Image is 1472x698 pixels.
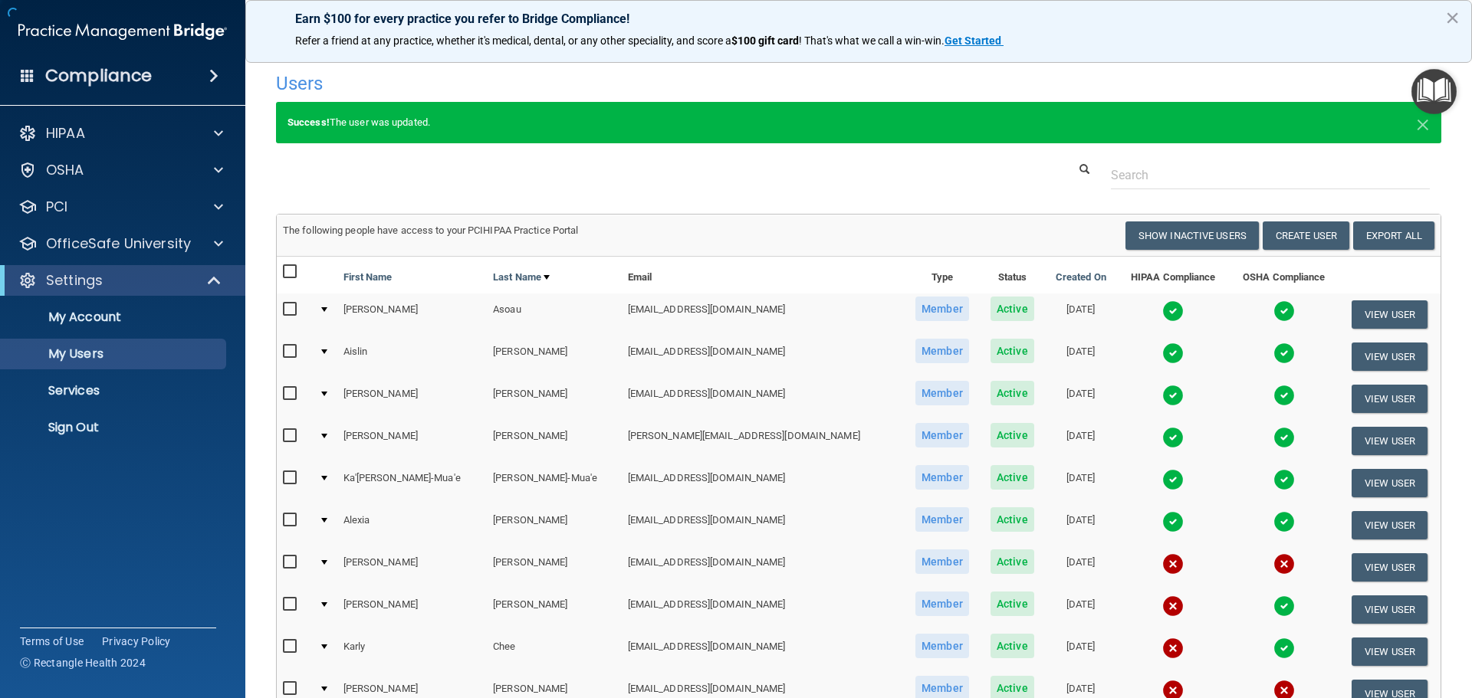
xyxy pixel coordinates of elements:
[1044,588,1117,631] td: [DATE]
[295,11,1422,26] p: Earn $100 for every practice you refer to Bridge Compliance!
[1273,385,1295,406] img: tick.e7d51cea.svg
[1056,268,1106,287] a: Created On
[915,549,969,574] span: Member
[1162,553,1184,575] img: cross.ca9f0e7f.svg
[287,116,330,128] strong: Success!
[1044,631,1117,673] td: [DATE]
[337,378,488,420] td: [PERSON_NAME]
[622,336,905,378] td: [EMAIL_ADDRESS][DOMAIN_NAME]
[915,423,969,447] span: Member
[1162,469,1184,490] img: tick.e7d51cea.svg
[915,339,969,363] span: Member
[980,257,1044,293] th: Status
[622,546,905,588] td: [EMAIL_ADDRESS][DOMAIN_NAME]
[1273,553,1295,575] img: cross.ca9f0e7f.svg
[1162,511,1184,533] img: tick.e7d51cea.svg
[1352,469,1428,497] button: View User
[46,271,103,290] p: Settings
[1044,336,1117,378] td: [DATE]
[1273,637,1295,659] img: tick.e7d51cea.svg
[622,504,905,546] td: [EMAIL_ADDRESS][DOMAIN_NAME]
[1352,342,1428,371] button: View User
[10,420,219,435] p: Sign Out
[1044,378,1117,420] td: [DATE]
[18,161,223,179] a: OSHA
[1162,637,1184,659] img: cross.ca9f0e7f.svg
[799,34,945,47] span: ! That's what we call a win-win.
[622,420,905,462] td: [PERSON_NAME][EMAIL_ADDRESS][DOMAIN_NAME]
[991,549,1034,574] span: Active
[622,588,905,631] td: [EMAIL_ADDRESS][DOMAIN_NAME]
[45,65,152,87] h4: Compliance
[991,634,1034,658] span: Active
[1273,427,1295,448] img: tick.e7d51cea.svg
[1263,221,1349,250] button: Create User
[1416,113,1430,132] button: Close
[1044,504,1117,546] td: [DATE]
[46,124,85,143] p: HIPAA
[915,634,969,658] span: Member
[487,631,622,673] td: Chee
[283,224,579,236] span: The following people have access to your PCIHIPAA Practice Portal
[1352,300,1428,329] button: View User
[20,634,84,649] a: Terms of Use
[1352,595,1428,624] button: View User
[18,16,227,47] img: PMB logo
[991,507,1034,532] span: Active
[991,591,1034,616] span: Active
[622,257,905,293] th: Email
[487,378,622,420] td: [PERSON_NAME]
[991,465,1034,490] span: Active
[1044,546,1117,588] td: [DATE]
[487,462,622,504] td: [PERSON_NAME]-Mua'e
[1044,420,1117,462] td: [DATE]
[915,465,969,490] span: Member
[915,507,969,532] span: Member
[622,462,905,504] td: [EMAIL_ADDRESS][DOMAIN_NAME]
[1044,293,1117,336] td: [DATE]
[915,297,969,321] span: Member
[1416,107,1430,138] span: ×
[337,420,488,462] td: [PERSON_NAME]
[1352,385,1428,413] button: View User
[1273,300,1295,322] img: tick.e7d51cea.svg
[1353,221,1434,250] a: Export All
[337,336,488,378] td: Aislin
[904,257,980,293] th: Type
[102,634,171,649] a: Privacy Policy
[18,234,223,253] a: OfficeSafe University
[1352,511,1428,539] button: View User
[337,504,488,546] td: Alexia
[493,268,550,287] a: Last Name
[915,381,969,405] span: Member
[10,383,219,398] p: Services
[46,198,67,216] p: PCI
[991,423,1034,447] span: Active
[1162,595,1184,617] img: cross.ca9f0e7f.svg
[1162,342,1184,364] img: tick.e7d51cea.svg
[487,588,622,631] td: [PERSON_NAME]
[1117,257,1229,293] th: HIPAA Compliance
[18,271,222,290] a: Settings
[1125,221,1259,250] button: Show Inactive Users
[487,336,622,378] td: [PERSON_NAME]
[1111,161,1430,189] input: Search
[1273,595,1295,617] img: tick.e7d51cea.svg
[1411,69,1457,114] button: Open Resource Center
[337,588,488,631] td: [PERSON_NAME]
[487,420,622,462] td: [PERSON_NAME]
[1273,511,1295,533] img: tick.e7d51cea.svg
[487,504,622,546] td: [PERSON_NAME]
[20,655,146,670] span: Ⓒ Rectangle Health 2024
[295,34,731,47] span: Refer a friend at any practice, whether it's medical, dental, or any other speciality, and score a
[1352,427,1428,455] button: View User
[337,546,488,588] td: [PERSON_NAME]
[1229,257,1339,293] th: OSHA Compliance
[18,198,223,216] a: PCI
[622,631,905,673] td: [EMAIL_ADDRESS][DOMAIN_NAME]
[1273,469,1295,490] img: tick.e7d51cea.svg
[1352,637,1428,666] button: View User
[487,293,622,336] td: Asoau
[1162,300,1184,322] img: tick.e7d51cea.svg
[337,631,488,673] td: Karly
